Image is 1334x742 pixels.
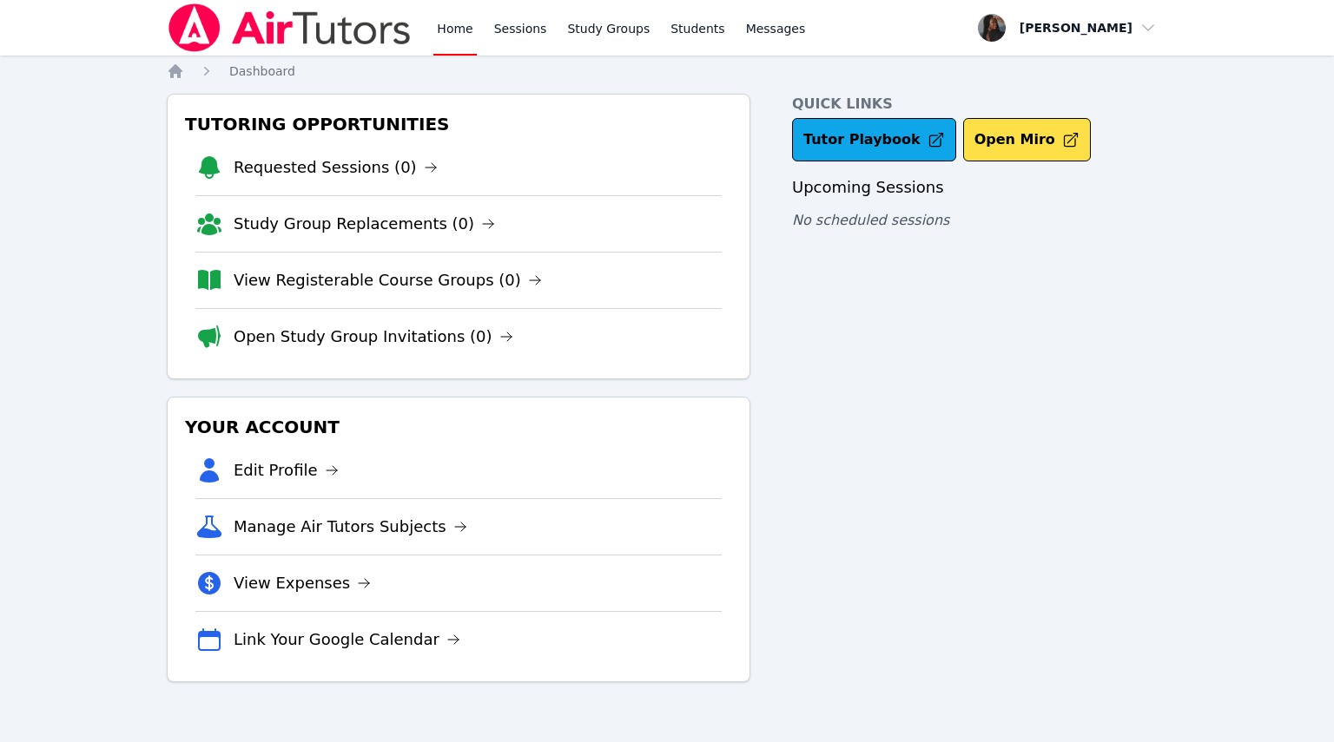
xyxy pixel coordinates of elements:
[234,458,339,483] a: Edit Profile
[234,571,371,595] a: View Expenses
[234,155,438,180] a: Requested Sessions (0)
[167,3,413,52] img: Air Tutors
[234,212,495,236] a: Study Group Replacements (0)
[234,268,542,292] a: View Registerable Course Groups (0)
[167,62,1167,80] nav: Breadcrumb
[229,62,295,80] a: Dashboard
[792,175,1167,200] h3: Upcoming Sessions
[792,94,1167,115] h4: Quick Links
[234,515,467,539] a: Manage Air Tutors Subjects
[234,325,513,349] a: Open Study Group Invitations (0)
[746,20,806,37] span: Messages
[229,64,295,78] span: Dashboard
[234,627,460,652] a: Link Your Google Calendar
[963,118,1091,161] button: Open Miro
[182,411,736,443] h3: Your Account
[792,212,949,228] span: No scheduled sessions
[182,108,736,140] h3: Tutoring Opportunities
[792,118,956,161] a: Tutor Playbook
